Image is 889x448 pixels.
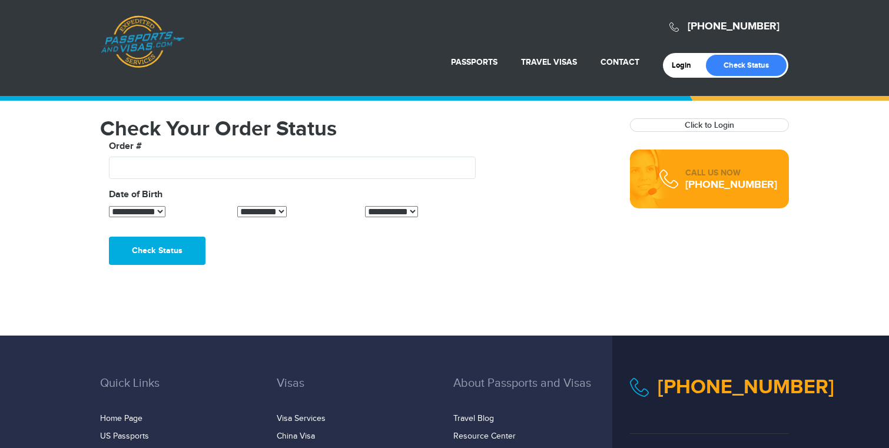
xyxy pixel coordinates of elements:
[521,57,577,67] a: Travel Visas
[453,432,516,441] a: Resource Center
[685,120,734,130] a: Click to Login
[688,20,779,33] a: [PHONE_NUMBER]
[685,167,777,179] div: CALL US NOW
[453,377,612,407] h3: About Passports and Visas
[658,375,834,399] a: [PHONE_NUMBER]
[101,15,184,68] a: Passports & [DOMAIN_NAME]
[277,414,326,423] a: Visa Services
[451,57,497,67] a: Passports
[109,140,142,154] label: Order #
[100,432,149,441] a: US Passports
[453,414,494,423] a: Travel Blog
[100,377,259,407] h3: Quick Links
[706,55,787,76] a: Check Status
[685,179,777,191] div: [PHONE_NUMBER]
[109,237,205,265] button: Check Status
[109,188,162,202] label: Date of Birth
[100,118,612,140] h1: Check Your Order Status
[277,377,436,407] h3: Visas
[672,61,699,70] a: Login
[277,432,315,441] a: China Visa
[601,57,639,67] a: Contact
[100,414,142,423] a: Home Page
